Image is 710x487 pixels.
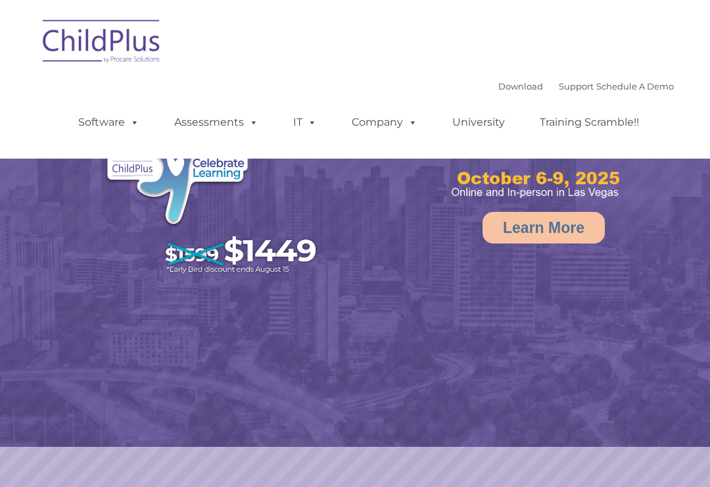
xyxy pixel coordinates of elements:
a: Assessments [161,109,272,136]
a: Support [559,81,594,91]
a: Company [339,109,431,136]
a: Learn More [483,212,605,244]
a: University [439,109,518,136]
a: Schedule A Demo [596,81,674,91]
a: Download [498,81,543,91]
a: Software [65,109,153,136]
a: Training Scramble!! [527,109,652,136]
a: IT [280,109,330,136]
img: ChildPlus by Procare Solutions [36,11,168,76]
font: | [498,81,674,91]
